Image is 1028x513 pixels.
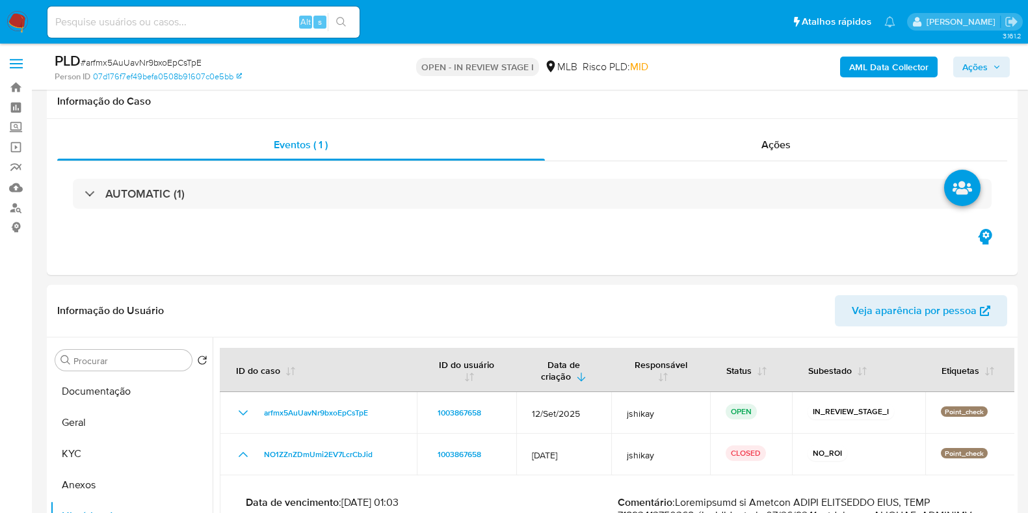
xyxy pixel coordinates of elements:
button: Ações [953,57,1010,77]
p: OPEN - IN REVIEW STAGE I [416,58,539,76]
h3: AUTOMATIC (1) [105,187,185,201]
button: Procurar [60,355,71,365]
button: Documentação [50,376,213,407]
b: PLD [55,50,81,71]
button: KYC [50,438,213,469]
button: Veja aparência por pessoa [835,295,1007,326]
span: Atalhos rápidos [802,15,871,29]
span: s [318,16,322,28]
span: Risco PLD: [583,60,648,74]
span: Alt [300,16,311,28]
button: search-icon [328,13,354,31]
a: Sair [1005,15,1018,29]
button: Retornar ao pedido padrão [197,355,207,369]
input: Procurar [73,355,187,367]
h1: Informação do Usuário [57,304,164,317]
span: Eventos ( 1 ) [274,137,328,152]
p: jonathan.shikay@mercadolivre.com [927,16,1000,28]
h1: Informação do Caso [57,95,1007,108]
div: MLB [544,60,577,74]
b: Person ID [55,71,90,83]
span: # arfmx5AuUavNr9bxoEpCsTpE [81,56,202,69]
button: Anexos [50,469,213,501]
span: Ações [962,57,988,77]
div: AUTOMATIC (1) [73,179,992,209]
button: AML Data Collector [840,57,938,77]
a: 07d176f7ef49befa0508b91607c0e5bb [93,71,242,83]
span: Ações [761,137,791,152]
span: MID [630,59,648,74]
button: Geral [50,407,213,438]
a: Notificações [884,16,895,27]
span: Veja aparência por pessoa [852,295,977,326]
b: AML Data Collector [849,57,929,77]
input: Pesquise usuários ou casos... [47,14,360,31]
